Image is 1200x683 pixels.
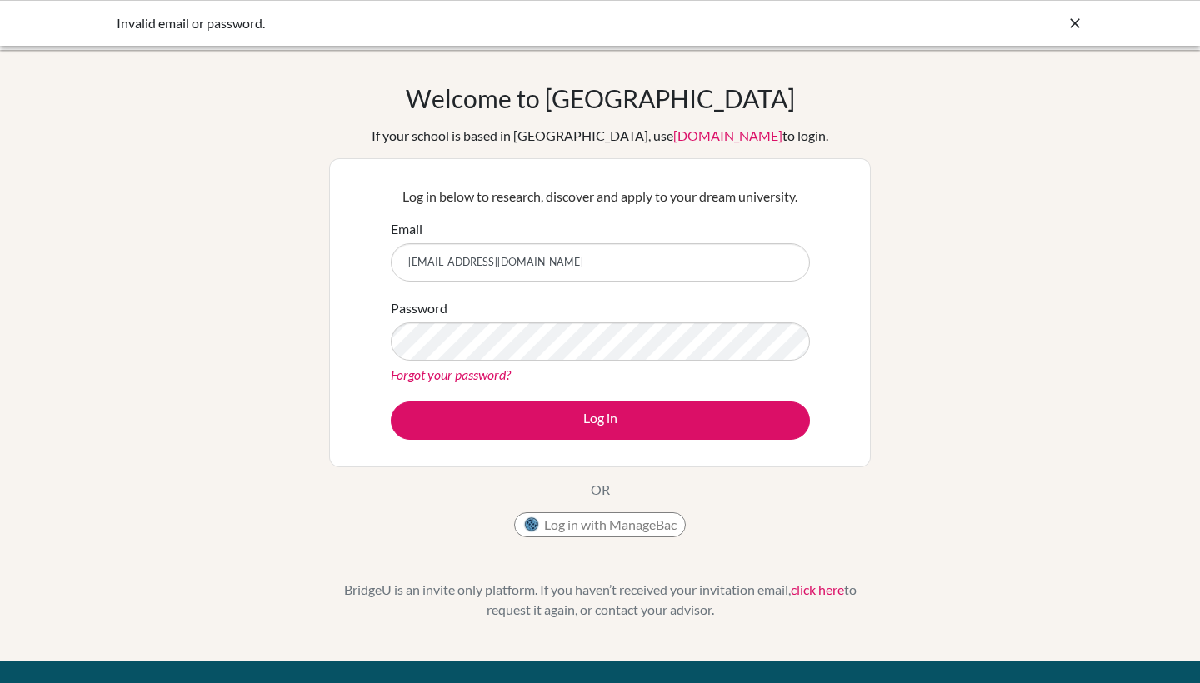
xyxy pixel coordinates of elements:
h1: Welcome to [GEOGRAPHIC_DATA] [406,83,795,113]
a: click here [791,581,844,597]
div: If your school is based in [GEOGRAPHIC_DATA], use to login. [372,126,828,146]
label: Email [391,219,422,239]
div: Invalid email or password. [117,13,833,33]
a: [DOMAIN_NAME] [673,127,782,143]
p: BridgeU is an invite only platform. If you haven’t received your invitation email, to request it ... [329,580,871,620]
button: Log in [391,401,810,440]
p: OR [591,480,610,500]
label: Password [391,298,447,318]
p: Log in below to research, discover and apply to your dream university. [391,187,810,207]
button: Log in with ManageBac [514,512,686,537]
a: Forgot your password? [391,366,511,382]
